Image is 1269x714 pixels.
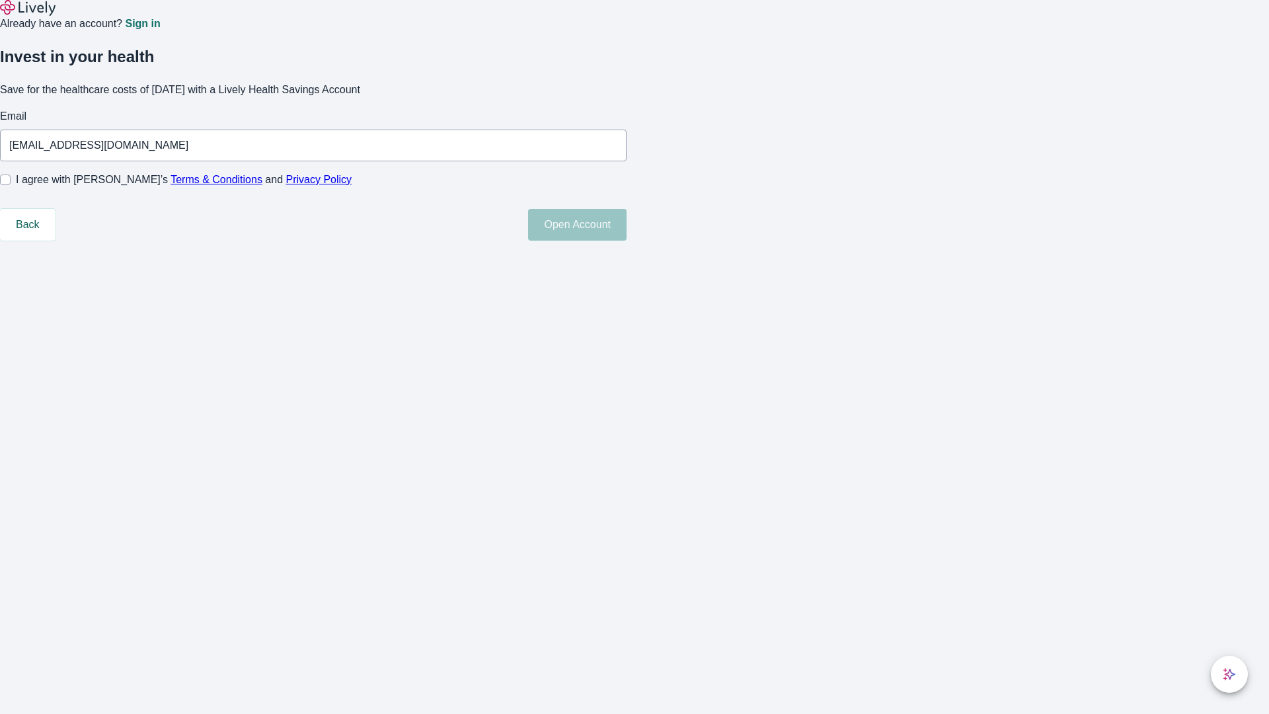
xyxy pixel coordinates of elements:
svg: Lively AI Assistant [1223,668,1236,681]
a: Sign in [125,19,160,29]
span: I agree with [PERSON_NAME]’s and [16,172,352,188]
a: Terms & Conditions [171,174,262,185]
button: chat [1211,656,1248,693]
a: Privacy Policy [286,174,352,185]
